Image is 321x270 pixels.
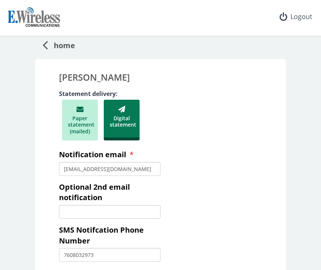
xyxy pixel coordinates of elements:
div: [PERSON_NAME] [59,71,262,84]
div: Digital statement [104,100,140,141]
span: Statement delivery: [59,90,121,98]
span: Optional 2nd email notification [59,182,130,203]
span: home [48,37,75,51]
span: Notification email [59,149,126,159]
span: SMS Notifcation Phone Number [59,225,144,246]
div: Paper statement (mailed) [62,100,98,141]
